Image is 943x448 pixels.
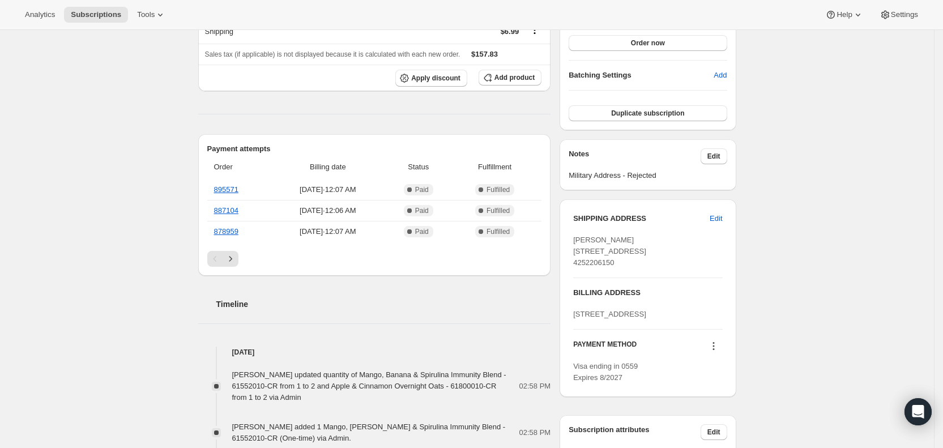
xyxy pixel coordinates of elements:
div: Open Intercom Messenger [904,398,932,425]
h3: Notes [569,148,701,164]
button: Subscriptions [64,7,128,23]
button: Add product [479,70,541,86]
th: Order [207,155,271,180]
span: [DATE] · 12:07 AM [274,226,382,237]
span: Edit [710,213,722,224]
th: Shipping [198,19,402,44]
span: Settings [891,10,918,19]
button: Next [223,251,238,267]
span: Paid [415,185,429,194]
span: Paid [415,206,429,215]
span: Billing date [274,161,382,173]
h3: PAYMENT METHOD [573,340,637,355]
span: Add product [494,73,535,82]
span: $157.83 [471,50,498,58]
span: Military Address - Rejected [569,170,727,181]
button: Add [707,66,733,84]
h2: Payment attempts [207,143,542,155]
span: Sales tax (if applicable) is not displayed because it is calculated with each new order. [205,50,460,58]
button: Edit [701,424,727,440]
span: [DATE] · 12:07 AM [274,184,382,195]
button: Order now [569,35,727,51]
span: Duplicate subscription [611,109,684,118]
span: Paid [415,227,429,236]
span: Order now [631,39,665,48]
a: 887104 [214,206,238,215]
span: Tools [137,10,155,19]
h3: SHIPPING ADDRESS [573,213,710,224]
span: [DATE] · 12:06 AM [274,205,382,216]
h3: Subscription attributes [569,424,701,440]
button: Analytics [18,7,62,23]
button: Duplicate subscription [569,105,727,121]
button: Tools [130,7,173,23]
nav: Pagination [207,251,542,267]
a: 878959 [214,227,238,236]
span: Add [714,70,727,81]
span: Analytics [25,10,55,19]
span: 02:58 PM [519,427,551,438]
button: Help [818,7,870,23]
button: Settings [873,7,925,23]
button: Edit [703,210,729,228]
span: Visa ending in 0559 Expires 8/2027 [573,362,638,382]
button: Shipping actions [526,24,544,36]
button: Apply discount [395,70,467,87]
button: Edit [701,148,727,164]
span: [PERSON_NAME] [STREET_ADDRESS] 4252206150 [573,236,646,267]
span: Edit [707,152,720,161]
span: Fulfilled [487,227,510,236]
a: 895571 [214,185,238,194]
span: Fulfillment [455,161,535,173]
span: Help [837,10,852,19]
span: Fulfilled [487,185,510,194]
span: $6.99 [501,27,519,36]
span: Apply discount [411,74,460,83]
span: [PERSON_NAME] updated quantity of Mango, Banana & Spirulina Immunity Blend - 61552010-CR from 1 t... [232,370,506,402]
span: [STREET_ADDRESS] [573,310,646,318]
span: Fulfilled [487,206,510,215]
h6: Batching Settings [569,70,714,81]
span: Edit [707,428,720,437]
span: [PERSON_NAME] added 1 Mango, [PERSON_NAME] & Spirulina Immunity Blend - 61552010-CR (One-time) vi... [232,423,506,442]
h3: BILLING ADDRESS [573,287,722,298]
span: Status [389,161,448,173]
span: Subscriptions [71,10,121,19]
span: 02:58 PM [519,381,551,392]
h2: Timeline [216,298,551,310]
h4: [DATE] [198,347,551,358]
